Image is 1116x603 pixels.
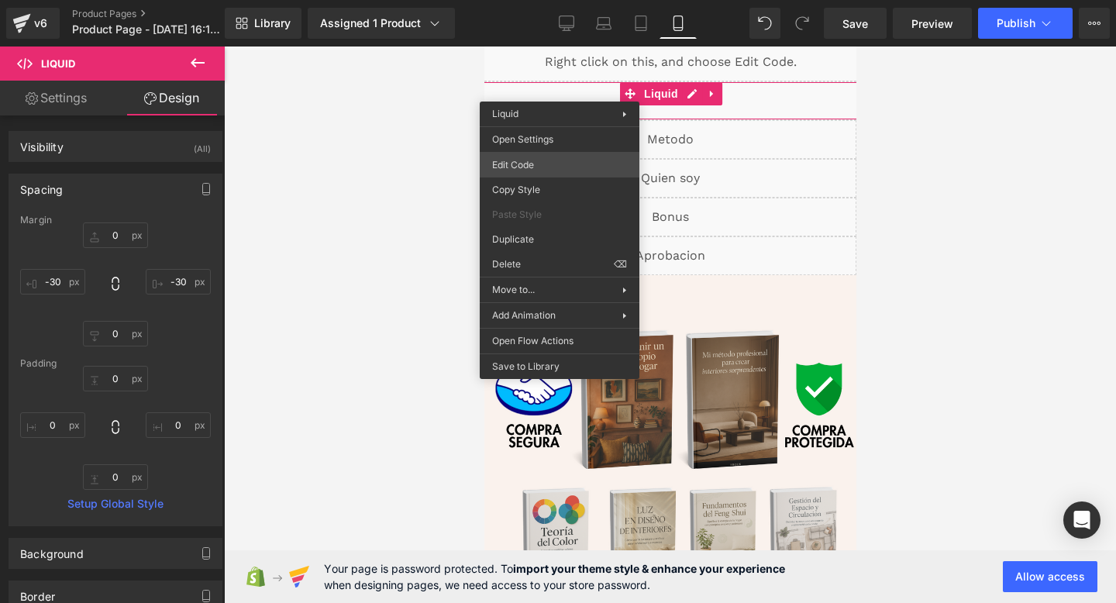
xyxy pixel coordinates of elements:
[20,215,211,226] div: Margin
[585,8,622,39] a: Laptop
[83,366,148,391] input: 0
[320,16,443,31] div: Assigned 1 Product
[492,208,627,222] span: Paste Style
[194,132,211,157] div: (All)
[83,464,148,490] input: 0
[1003,561,1097,592] button: Allow access
[83,321,148,346] input: 0
[6,8,60,39] a: v6
[156,36,198,59] span: Liquid
[20,358,211,369] div: Padding
[978,8,1073,39] button: Publish
[20,581,55,603] div: Border
[492,334,627,348] span: Open Flow Actions
[20,269,85,295] input: 0
[225,8,301,39] a: New Library
[218,36,238,59] a: Expand / Collapse
[1079,8,1110,39] button: More
[893,8,972,39] a: Preview
[20,498,211,510] a: Setup Global Style
[492,283,622,297] span: Move to...
[492,158,627,172] span: Edit Code
[492,308,622,322] span: Add Animation
[492,108,518,119] span: Liquid
[146,269,211,295] input: 0
[749,8,780,39] button: Undo
[614,257,627,271] span: ⌫
[842,16,868,32] span: Save
[41,57,75,70] span: Liquid
[492,233,627,246] span: Duplicate
[492,183,627,197] span: Copy Style
[72,8,250,20] a: Product Pages
[622,8,660,39] a: Tablet
[548,8,585,39] a: Desktop
[660,8,697,39] a: Mobile
[324,560,785,593] span: Your page is password protected. To when designing pages, we need access to your store password.
[787,8,818,39] button: Redo
[72,23,221,36] span: Product Page - [DATE] 16:18:38
[20,174,63,196] div: Spacing
[31,13,50,33] div: v6
[492,257,614,271] span: Delete
[115,81,228,115] a: Design
[911,16,953,32] span: Preview
[20,132,64,153] div: Visibility
[997,17,1035,29] span: Publish
[146,412,211,438] input: 0
[83,222,148,248] input: 0
[492,360,627,374] span: Save to Library
[1063,501,1100,539] div: Open Intercom Messenger
[254,16,291,30] span: Library
[20,412,85,438] input: 0
[20,539,84,560] div: Background
[492,133,627,146] span: Open Settings
[513,562,785,575] strong: import your theme style & enhance your experience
